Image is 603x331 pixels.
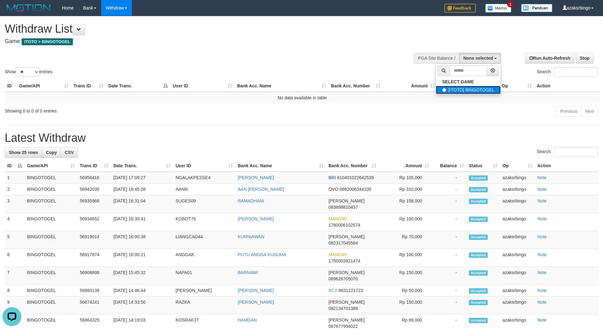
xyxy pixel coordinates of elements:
span: Accepted [469,288,488,294]
a: Next [581,106,598,117]
a: Stop [576,53,594,63]
span: Copy 087877994022 to clipboard [329,324,358,329]
a: Note [537,252,547,257]
td: - [432,184,466,195]
span: Copy 610401022642539 to clipboard [337,175,374,180]
a: BARNAWI [238,270,258,275]
span: BRI [329,175,336,180]
td: [DATE] 15:45:32 [111,267,173,285]
td: BINGOTOGEL [24,296,77,314]
td: [DATE] 17:09:27 [111,172,173,184]
h1: Withdraw List [5,23,396,35]
td: BINGOTOGEL [24,184,77,195]
span: Copy 083898810437 to clipboard [329,205,358,210]
td: Rp 100,000 [379,213,432,231]
td: BINGOTOGEL [24,213,77,231]
td: 8 [5,285,24,296]
a: Note [537,300,547,305]
a: Run Auto-Refresh [525,53,574,63]
a: RAMADHANI [238,198,264,203]
td: 6 [5,249,24,267]
th: Trans ID: activate to sort column ascending [77,160,111,172]
span: ITOTO > BINGOTOGEL [22,38,73,45]
span: 1 [507,2,514,7]
a: [PERSON_NAME] [238,175,274,180]
a: Note [537,234,547,239]
td: BINGOTOGEL [24,195,77,213]
span: Accepted [469,252,488,258]
label: Search: [537,67,598,77]
a: Note [537,317,547,323]
a: HAMDAN [238,317,257,323]
img: MOTION_logo.png [5,3,52,13]
td: [DATE] 16:31:04 [111,195,173,213]
span: [PERSON_NAME] [329,300,365,305]
th: Bank Acc. Number: activate to sort column ascending [326,160,379,172]
a: Note [537,198,547,203]
td: BINGOTOGEL [24,249,77,267]
a: KURNIAWAN [238,234,264,239]
span: Copy 1750003921474 to clipboard [329,258,360,263]
td: azaksrbingo [500,267,535,285]
div: PGA Site Balance / [414,53,459,63]
span: [PERSON_NAME] [329,234,365,239]
img: Button%20Memo.svg [485,4,512,13]
th: Balance: activate to sort column ascending [432,160,466,172]
td: - [432,172,466,184]
span: Accepted [469,217,488,222]
td: 9 [5,296,24,314]
td: No data available in table [5,92,600,103]
span: [PERSON_NAME] [329,317,365,323]
td: [PERSON_NAME] [173,285,235,296]
span: Accepted [469,318,488,323]
td: azaksrbingo [500,249,535,267]
td: 4 [5,213,24,231]
span: Copy 6631221723 to clipboard [339,288,363,293]
th: Op: activate to sort column ascending [499,80,534,92]
th: Action [535,160,598,172]
input: Search: [554,67,598,77]
td: azaksrbingo [500,296,535,314]
td: [DATE] 14:46:44 [111,285,173,296]
span: OVO [329,187,338,192]
td: azaksrbingo [500,213,535,231]
span: Copy 082317045584 to clipboard [329,240,358,245]
td: BINGOTOGEL [24,285,77,296]
td: BINGOTOGEL [24,172,77,184]
td: KOBOT76 [173,213,235,231]
th: Action [534,80,600,92]
a: Note [537,270,547,275]
a: CSV [61,147,78,158]
td: 1 [5,172,24,184]
span: Copy 0882006344335 to clipboard [340,187,371,192]
div: Showing 0 to 0 of 0 entries [5,105,247,114]
th: ID [5,80,17,92]
td: 7 [5,267,24,285]
th: Trans ID: activate to sort column ascending [71,80,106,92]
a: PUTU ANGGA KUSUMA [238,252,286,257]
span: Copy 089626705070 to clipboard [329,276,358,281]
img: panduan.png [521,4,552,12]
td: azaksrbingo [500,184,535,195]
span: BCA [329,288,337,293]
td: azaksrbingo [500,285,535,296]
td: 56935968 [77,195,111,213]
th: Op: activate to sort column ascending [500,160,535,172]
td: RAZKA [173,296,235,314]
button: Open LiveChat chat widget [3,3,21,21]
td: 56919014 [77,231,111,249]
th: Bank Acc. Name: activate to sort column ascending [235,80,329,92]
th: User ID: activate to sort column ascending [170,80,235,92]
input: [ITOTO] BINGOTOGEL [442,88,446,92]
span: Accepted [469,199,488,204]
th: ID: activate to sort column descending [5,160,24,172]
th: Date Trans.: activate to sort column ascending [111,160,173,172]
label: [ITOTO] BINGOTOGEL [436,86,501,94]
td: [DATE] 14:33:50 [111,296,173,314]
a: Note [537,187,547,192]
td: Rp 150,000 [379,267,432,285]
th: Game/API: activate to sort column ascending [24,160,77,172]
td: BINGOTOGEL [24,267,77,285]
span: MANDIRI [329,252,347,257]
a: Copy [42,147,61,158]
